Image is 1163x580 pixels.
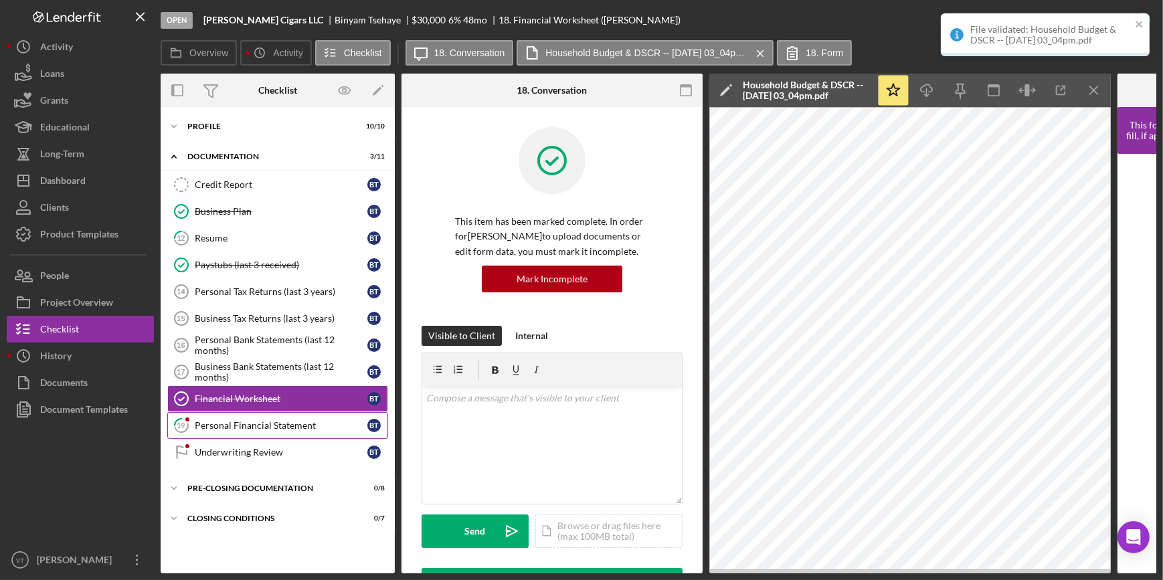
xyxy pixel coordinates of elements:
[177,288,185,296] tspan: 14
[7,262,154,289] button: People
[177,368,185,376] tspan: 17
[40,114,90,144] div: Educational
[422,326,502,346] button: Visible to Client
[7,194,154,221] a: Clients
[167,385,388,412] a: Financial WorksheetBT
[367,231,381,245] div: B T
[195,313,367,324] div: Business Tax Returns (last 3 years)
[7,33,154,60] button: Activity
[361,484,385,492] div: 0 / 8
[273,47,302,58] label: Activity
[177,314,185,322] tspan: 15
[195,286,367,297] div: Personal Tax Returns (last 3 years)
[463,15,487,25] div: 48 mo
[367,419,381,432] div: B T
[195,393,367,404] div: Financial Worksheet
[367,178,381,191] div: B T
[40,369,88,399] div: Documents
[499,15,681,25] div: 18. Financial Worksheet ([PERSON_NAME])
[187,153,351,161] div: Documentation
[195,206,367,217] div: Business Plan
[195,361,367,383] div: Business Bank Statements (last 12 months)
[187,122,351,130] div: Profile
[40,221,118,251] div: Product Templates
[40,343,72,373] div: History
[195,260,367,270] div: Paystubs (last 3 received)
[545,47,746,58] label: Household Budget & DSCR -- [DATE] 03_04pm.pdf
[177,233,185,242] tspan: 12
[344,47,382,58] label: Checklist
[7,396,154,423] a: Document Templates
[806,47,843,58] label: 18. Form
[7,221,154,248] button: Product Templates
[167,439,388,466] a: Underwriting ReviewBT
[517,40,774,66] button: Household Budget & DSCR -- [DATE] 03_04pm.pdf
[240,40,311,66] button: Activity
[448,15,461,25] div: 6 %
[428,326,495,346] div: Visible to Client
[367,258,381,272] div: B T
[315,40,391,66] button: Checklist
[1086,7,1126,33] div: Complete
[167,171,388,198] a: Credit ReportBT
[167,305,388,332] a: 15Business Tax Returns (last 3 years)BT
[195,233,367,244] div: Resume
[517,85,588,96] div: 18. Conversation
[361,153,385,161] div: 3 / 11
[361,514,385,522] div: 0 / 7
[167,278,388,305] a: 14Personal Tax Returns (last 3 years)BT
[7,167,154,194] button: Dashboard
[40,60,64,90] div: Loans
[195,447,367,458] div: Underwriting Review
[177,341,185,349] tspan: 16
[40,87,68,117] div: Grants
[195,420,367,431] div: Personal Financial Statement
[367,285,381,298] div: B T
[777,40,852,66] button: 18. Form
[509,326,555,346] button: Internal
[7,316,154,343] button: Checklist
[743,80,870,101] div: Household Budget & DSCR -- [DATE] 03_04pm.pdf
[7,140,154,167] button: Long-Term
[40,33,73,64] div: Activity
[412,14,446,25] span: $30,000
[1073,7,1156,33] button: Complete
[367,446,381,459] div: B T
[40,396,128,426] div: Document Templates
[189,47,228,58] label: Overview
[161,40,237,66] button: Overview
[195,334,367,356] div: Personal Bank Statements (last 12 months)
[177,421,186,429] tspan: 19
[406,40,514,66] button: 18. Conversation
[422,514,529,548] button: Send
[1135,19,1144,31] button: close
[187,484,351,492] div: Pre-Closing Documentation
[167,359,388,385] a: 17Business Bank Statements (last 12 months)BT
[40,316,79,346] div: Checklist
[7,114,154,140] button: Educational
[7,289,154,316] button: Project Overview
[33,547,120,577] div: [PERSON_NAME]
[970,24,1131,45] div: File validated: Household Budget & DSCR -- [DATE] 03_04pm.pdf
[367,205,381,218] div: B T
[7,87,154,114] button: Grants
[482,266,622,292] button: Mark Incomplete
[367,312,381,325] div: B T
[167,412,388,439] a: 19Personal Financial StatementBT
[195,179,367,190] div: Credit Report
[203,15,323,25] b: [PERSON_NAME] Cigars LLC
[335,15,412,25] div: Binyam Tsehaye
[455,214,649,259] p: This item has been marked complete. In order for [PERSON_NAME] to upload documents or edit form d...
[40,194,69,224] div: Clients
[1117,521,1150,553] div: Open Intercom Messenger
[167,198,388,225] a: Business PlanBT
[187,514,351,522] div: Closing Conditions
[7,369,154,396] a: Documents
